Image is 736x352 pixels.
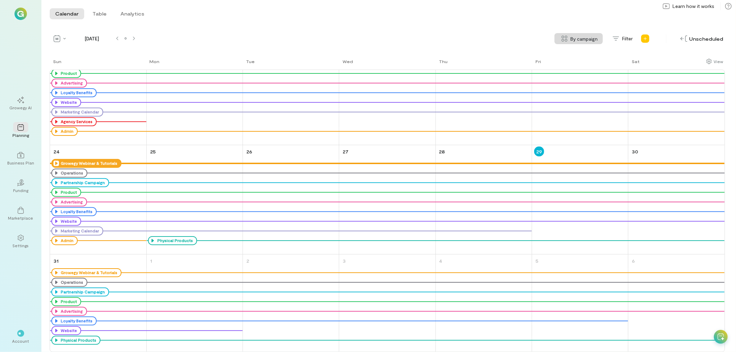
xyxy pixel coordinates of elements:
[13,243,29,248] div: Settings
[51,217,81,226] div: Website
[622,35,633,42] span: Filter
[341,256,347,266] a: September 3, 2025
[343,59,353,64] div: Wed
[51,188,81,197] div: Product
[628,58,641,70] a: Saturday
[115,8,150,19] button: Analytics
[149,147,157,157] a: August 25, 2025
[51,236,78,245] div: Admin
[640,33,651,44] div: Add new program
[51,178,109,187] div: Partnership Campaign
[245,147,254,157] a: August 26, 2025
[51,79,87,88] div: Advertising
[51,316,97,325] div: Loyalty Benefits
[59,161,117,166] div: Growegy Webinar & Tutorials
[534,147,544,157] a: August 29, 2025
[51,69,81,78] div: Product
[146,145,243,254] td: August 25, 2025
[8,215,33,221] div: Marketplace
[59,109,99,115] div: Marketing Calendar
[630,256,636,266] a: September 6, 2025
[628,145,725,254] td: August 30, 2025
[243,145,339,254] td: August 26, 2025
[51,297,81,306] div: Product
[51,336,100,345] div: Physical Products
[12,338,29,344] div: Account
[59,328,77,333] div: Website
[679,33,725,44] div: Unscheduled
[52,256,60,266] a: August 31, 2025
[59,80,83,86] div: Advertising
[59,119,92,124] div: Agency Services
[59,309,83,314] div: Advertising
[8,146,33,171] a: Business Plan
[59,71,77,76] div: Product
[534,256,540,266] a: September 5, 2025
[8,229,33,254] a: Settings
[8,119,33,143] a: Planning
[51,326,81,335] div: Website
[8,91,33,116] a: Growegy AI
[59,129,73,134] div: Admin
[51,108,103,117] div: Marketing Calendar
[532,58,542,70] a: Friday
[59,90,92,95] div: Loyalty Benefits
[7,160,34,165] div: Business Plan
[71,35,113,42] span: [DATE]
[59,199,83,205] div: Advertising
[59,280,83,285] div: Operations
[51,288,109,296] div: Partnership Campaign
[714,58,723,64] div: View
[59,180,105,185] div: Partnership Campaign
[51,117,97,126] div: Agency Services
[51,198,87,207] div: Advertising
[8,174,33,199] a: Funding
[245,256,251,266] a: September 2, 2025
[52,147,61,157] a: August 24, 2025
[630,147,639,157] a: August 30, 2025
[10,105,32,110] div: Growegy AI
[87,8,112,19] button: Table
[705,57,725,66] div: Show columns
[51,307,87,316] div: Advertising
[59,289,105,295] div: Partnership Campaign
[571,35,598,42] span: By campaign
[146,58,161,70] a: Monday
[435,145,532,254] td: August 28, 2025
[59,219,77,224] div: Website
[246,59,255,64] div: Tue
[632,59,640,64] div: Sat
[59,270,117,275] div: Growegy Webinar & Tutorials
[59,299,77,304] div: Product
[51,88,97,97] div: Loyalty Benefits
[51,227,103,235] div: Marketing Calendar
[339,58,354,70] a: Wednesday
[51,278,87,287] div: Operations
[59,238,73,243] div: Admin
[59,318,92,324] div: Loyalty Benefits
[148,236,197,245] div: Physical Products
[438,147,446,157] a: August 28, 2025
[51,169,87,178] div: Operations
[12,132,29,138] div: Planning
[51,268,121,277] div: Growegy Webinar & Tutorials
[13,188,28,193] div: Funding
[438,256,444,266] a: September 4, 2025
[243,58,256,70] a: Tuesday
[59,338,96,343] div: Physical Products
[59,209,92,214] div: Loyalty Benefits
[156,238,193,243] div: Physical Products
[8,201,33,226] a: Marketplace
[51,207,97,216] div: Loyalty Benefits
[341,147,350,157] a: August 27, 2025
[150,59,160,64] div: Mon
[149,256,154,266] a: September 1, 2025
[53,59,61,64] div: Sun
[59,170,83,176] div: Operations
[673,3,714,10] span: Learn how it works
[50,145,146,254] td: August 24, 2025
[435,58,449,70] a: Thursday
[59,190,77,195] div: Product
[59,100,77,105] div: Website
[51,98,81,107] div: Website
